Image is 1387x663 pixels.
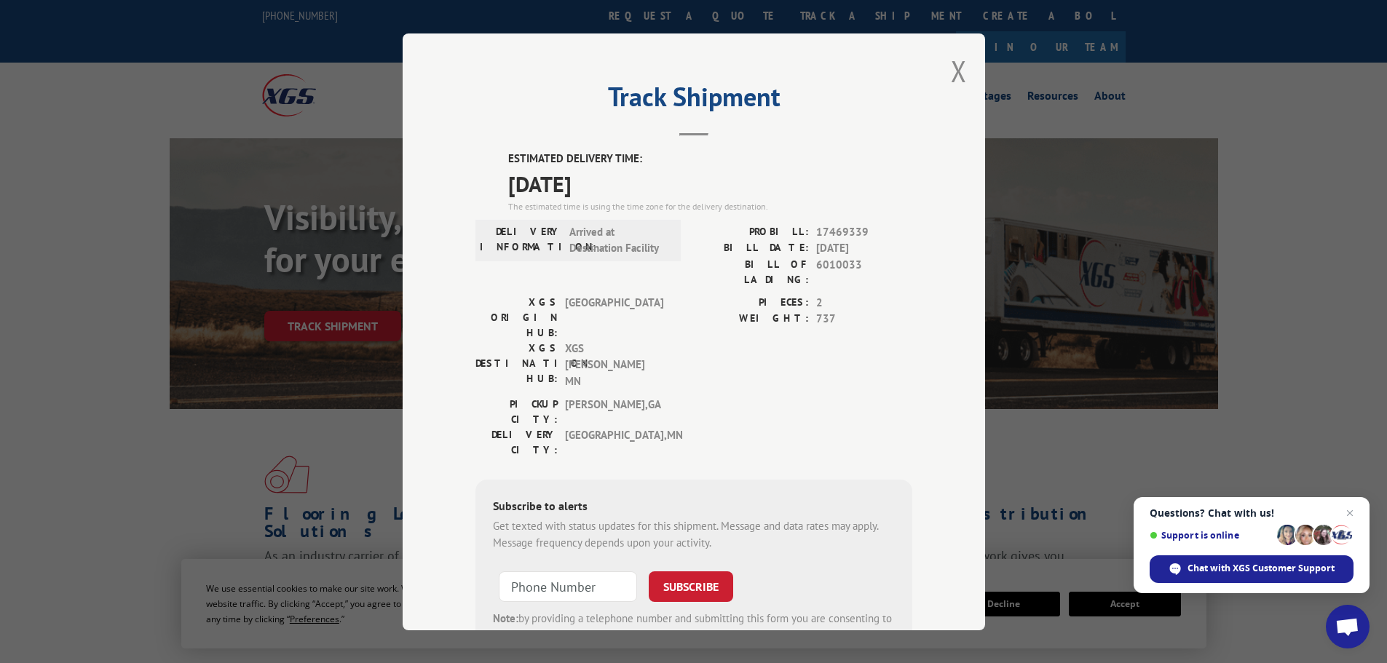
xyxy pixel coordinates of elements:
div: Get texted with status updates for this shipment. Message and data rates may apply. Message frequ... [493,518,895,551]
span: Support is online [1150,530,1272,541]
span: Questions? Chat with us! [1150,507,1354,519]
label: WEIGHT: [694,311,809,327]
label: PICKUP CITY: [475,397,558,427]
span: [GEOGRAPHIC_DATA] [565,294,663,340]
label: BILL DATE: [694,240,809,257]
div: by providing a telephone number and submitting this form you are consenting to be contacted by SM... [493,611,895,660]
strong: Note: [493,611,518,625]
h2: Track Shipment [475,87,912,114]
span: 6010033 [816,256,912,287]
label: BILL OF LADING: [694,256,809,287]
span: [DATE] [508,167,912,199]
span: 737 [816,311,912,327]
span: [GEOGRAPHIC_DATA] , MN [565,427,663,458]
label: DELIVERY CITY: [475,427,558,458]
label: XGS ORIGIN HUB: [475,294,558,340]
span: Chat with XGS Customer Support [1150,555,1354,583]
div: The estimated time is using the time zone for the delivery destination. [508,199,912,213]
span: [PERSON_NAME] , GA [565,397,663,427]
button: Close modal [951,52,967,90]
span: [DATE] [816,240,912,257]
label: ESTIMATED DELIVERY TIME: [508,151,912,167]
span: 17469339 [816,223,912,240]
div: Subscribe to alerts [493,497,895,518]
span: Chat with XGS Customer Support [1188,562,1335,575]
label: DELIVERY INFORMATION: [480,223,562,256]
a: Open chat [1326,605,1370,648]
label: PROBILL: [694,223,809,240]
span: Arrived at Destination Facility [569,223,668,256]
label: PIECES: [694,294,809,311]
button: SUBSCRIBE [649,571,733,602]
span: XGS [PERSON_NAME] MN [565,340,663,389]
span: 2 [816,294,912,311]
label: XGS DESTINATION HUB: [475,340,558,389]
input: Phone Number [499,571,637,602]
